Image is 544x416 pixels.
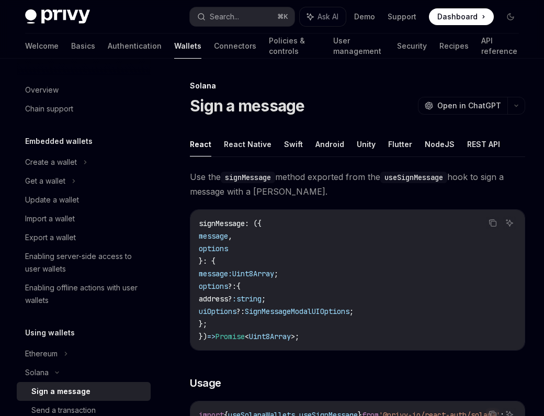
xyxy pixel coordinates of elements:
[380,172,447,183] code: useSignMessage
[291,332,295,341] span: >
[437,12,478,22] span: Dashboard
[207,332,216,341] span: =>
[216,332,245,341] span: Promise
[190,81,525,91] div: Solana
[437,100,501,111] span: Open in ChatGPT
[199,294,232,303] span: address?
[295,332,299,341] span: ;
[199,219,245,228] span: signMessage
[300,7,346,26] button: Ask AI
[25,347,58,360] div: Ethereum
[388,132,412,156] button: Flutter
[357,132,376,156] button: Unity
[190,96,305,115] h1: Sign a message
[224,132,271,156] button: React Native
[25,135,93,148] h5: Embedded wallets
[467,132,500,156] button: REST API
[425,132,455,156] button: NodeJS
[199,319,207,329] span: };
[315,132,344,156] button: Android
[17,190,151,209] a: Update a wallet
[25,175,65,187] div: Get a wallet
[199,256,216,266] span: }: {
[214,33,256,59] a: Connectors
[25,33,59,59] a: Welcome
[388,12,416,22] a: Support
[249,332,291,341] span: Uint8Array
[503,216,516,230] button: Ask AI
[108,33,162,59] a: Authentication
[17,382,151,401] a: Sign a message
[481,33,519,59] a: API reference
[25,9,90,24] img: dark logo
[190,170,525,199] span: Use the method exported from the hook to sign a message with a [PERSON_NAME].
[486,216,500,230] button: Copy the contents from the code block
[284,132,303,156] button: Swift
[199,269,232,278] span: message:
[274,269,278,278] span: ;
[25,282,144,307] div: Enabling offline actions with user wallets
[262,294,266,303] span: ;
[25,212,75,225] div: Import a wallet
[221,172,275,183] code: signMessage
[31,385,90,398] div: Sign a message
[210,10,239,23] div: Search...
[418,97,507,115] button: Open in ChatGPT
[349,307,354,316] span: ;
[318,12,338,22] span: Ask AI
[199,244,228,253] span: options
[269,33,321,59] a: Policies & controls
[439,33,469,59] a: Recipes
[174,33,201,59] a: Wallets
[277,13,288,21] span: ⌘ K
[245,307,349,316] span: SignMessageModalUIOptions
[17,81,151,99] a: Overview
[25,156,77,168] div: Create a wallet
[17,247,151,278] a: Enabling server-side access to user wallets
[354,12,375,22] a: Demo
[17,99,151,118] a: Chain support
[245,219,262,228] span: : ({
[236,282,241,291] span: {
[228,282,236,291] span: ?:
[25,103,73,115] div: Chain support
[199,282,228,291] span: options
[199,332,207,341] span: })
[199,307,236,316] span: uiOptions
[17,209,151,228] a: Import a wallet
[25,231,76,244] div: Export a wallet
[17,278,151,310] a: Enabling offline actions with user wallets
[17,228,151,247] a: Export a wallet
[25,250,144,275] div: Enabling server-side access to user wallets
[232,269,274,278] span: Uint8Array
[190,7,295,26] button: Search...⌘K
[190,376,221,390] span: Usage
[25,84,59,96] div: Overview
[190,132,211,156] button: React
[25,366,49,379] div: Solana
[236,307,245,316] span: ?:
[236,294,262,303] span: string
[71,33,95,59] a: Basics
[397,33,427,59] a: Security
[429,8,494,25] a: Dashboard
[502,8,519,25] button: Toggle dark mode
[333,33,384,59] a: User management
[199,231,228,241] span: message
[245,332,249,341] span: <
[232,294,236,303] span: :
[228,231,232,241] span: ,
[25,194,79,206] div: Update a wallet
[25,327,75,339] h5: Using wallets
